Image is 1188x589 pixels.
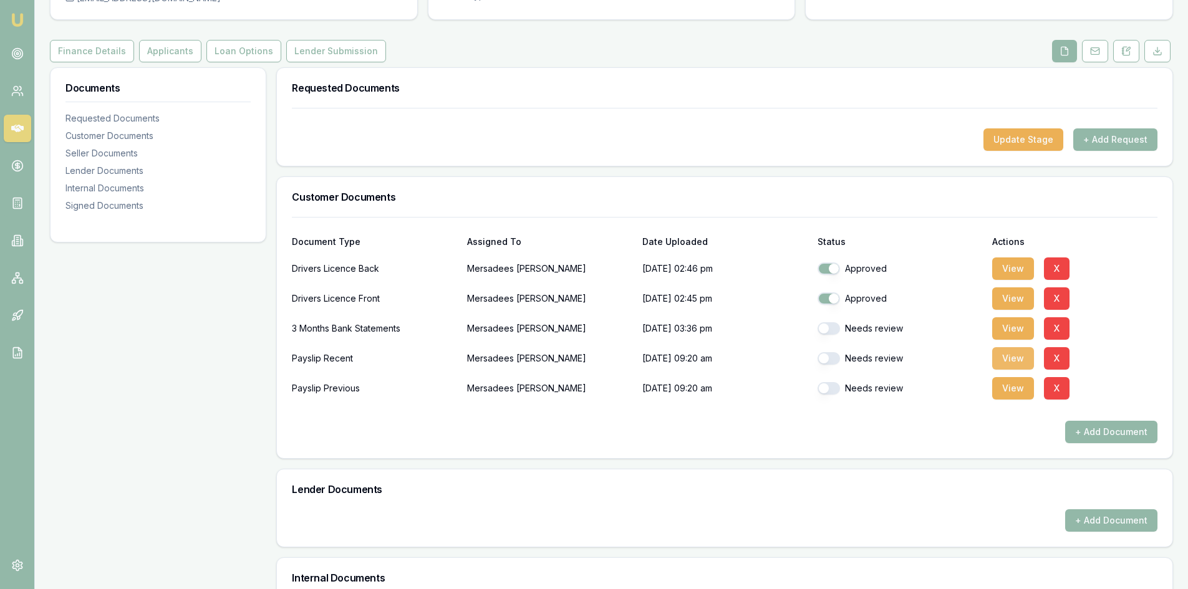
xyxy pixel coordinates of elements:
[292,346,457,371] div: Payslip Recent
[139,40,201,62] button: Applicants
[1044,377,1070,400] button: X
[992,257,1034,280] button: View
[983,128,1063,151] button: Update Stage
[292,316,457,341] div: 3 Months Bank Statements
[992,237,1157,246] div: Actions
[65,83,251,93] h3: Documents
[818,352,983,365] div: Needs review
[65,165,251,177] div: Lender Documents
[1065,421,1157,443] button: + Add Document
[65,182,251,194] div: Internal Documents
[818,262,983,275] div: Approved
[1073,128,1157,151] button: + Add Request
[50,40,134,62] button: Finance Details
[642,346,808,371] p: [DATE] 09:20 am
[992,317,1034,340] button: View
[818,322,983,335] div: Needs review
[292,83,1157,93] h3: Requested Documents
[292,376,457,401] div: Payslip Previous
[284,40,389,62] a: Lender Submission
[467,346,632,371] p: Mersadees [PERSON_NAME]
[10,12,25,27] img: emu-icon-u.png
[642,256,808,281] p: [DATE] 02:46 pm
[1044,317,1070,340] button: X
[292,573,1157,583] h3: Internal Documents
[992,287,1034,310] button: View
[204,40,284,62] a: Loan Options
[818,382,983,395] div: Needs review
[467,256,632,281] p: Mersadees [PERSON_NAME]
[206,40,281,62] button: Loan Options
[642,316,808,341] p: [DATE] 03:36 pm
[818,292,983,305] div: Approved
[1044,287,1070,310] button: X
[992,347,1034,370] button: View
[286,40,386,62] button: Lender Submission
[50,40,137,62] a: Finance Details
[292,192,1157,202] h3: Customer Documents
[292,286,457,311] div: Drivers Licence Front
[292,237,457,246] div: Document Type
[1044,347,1070,370] button: X
[467,376,632,401] p: Mersadees [PERSON_NAME]
[642,376,808,401] p: [DATE] 09:20 am
[65,147,251,160] div: Seller Documents
[467,286,632,311] p: Mersadees [PERSON_NAME]
[818,237,983,246] div: Status
[292,484,1157,494] h3: Lender Documents
[292,256,457,281] div: Drivers Licence Back
[467,316,632,341] p: Mersadees [PERSON_NAME]
[992,377,1034,400] button: View
[1065,509,1157,532] button: + Add Document
[467,237,632,246] div: Assigned To
[642,286,808,311] p: [DATE] 02:45 pm
[137,40,204,62] a: Applicants
[65,130,251,142] div: Customer Documents
[65,112,251,125] div: Requested Documents
[65,199,251,212] div: Signed Documents
[642,237,808,246] div: Date Uploaded
[1044,257,1070,280] button: X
